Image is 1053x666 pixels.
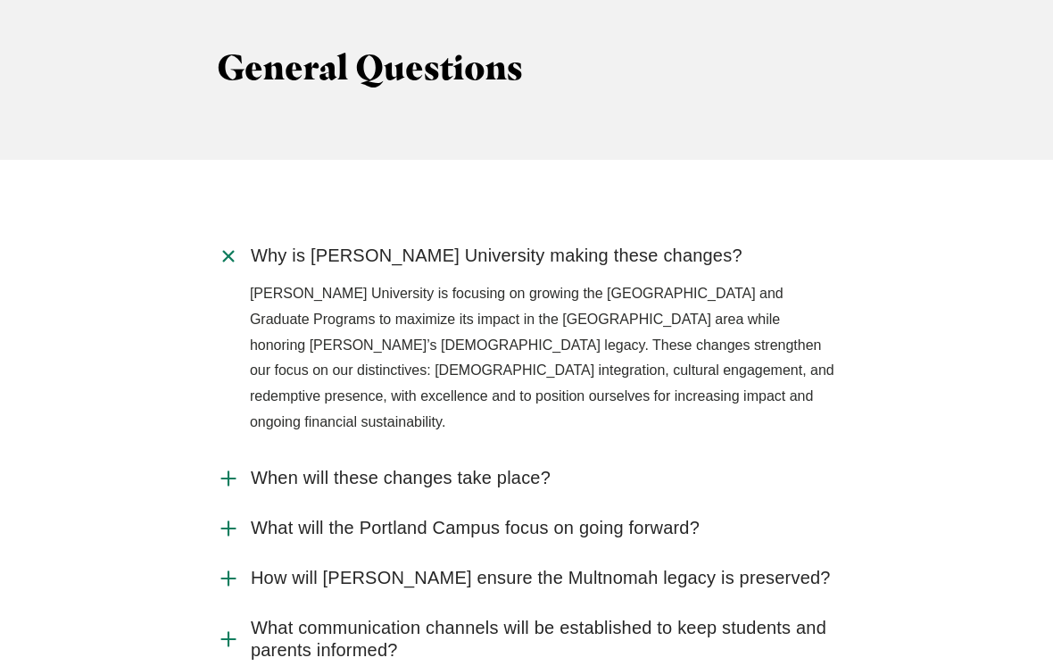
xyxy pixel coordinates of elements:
[250,282,836,437] p: [PERSON_NAME] University is focusing on growing the [GEOGRAPHIC_DATA] and Graduate Programs to ma...
[251,468,551,490] span: When will these changes take place?
[251,618,836,662] span: What communication channels will be established to keep students and parents informed?
[217,48,836,89] h3: General Questions
[251,246,742,268] span: Why is [PERSON_NAME] University making these changes?
[251,518,700,540] span: What will the Portland Campus focus on going forward?
[251,568,831,590] span: How will [PERSON_NAME] ensure the Multnomah legacy is preserved?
